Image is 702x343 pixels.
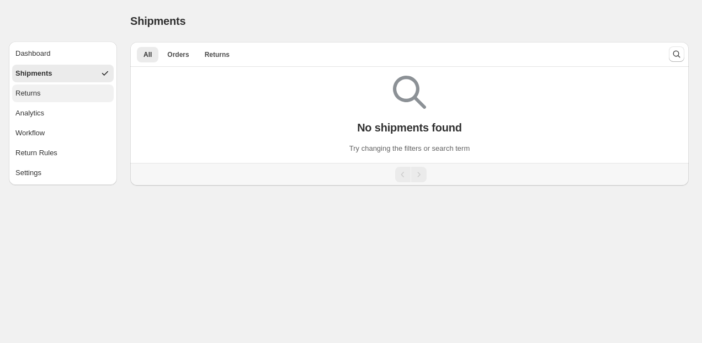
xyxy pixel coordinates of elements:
span: Orders [167,50,189,59]
span: Shipments [130,15,185,27]
button: Analytics [12,104,114,122]
span: All [143,50,152,59]
span: Workflow [15,128,45,139]
span: Dashboard [15,48,51,59]
button: Workflow [12,124,114,142]
span: Return Rules [15,147,57,159]
button: Shipments [12,65,114,82]
button: Returns [12,85,114,102]
img: Empty search results [393,76,426,109]
span: Settings [15,167,41,178]
span: Shipments [15,68,52,79]
button: Search and filter results [669,46,684,62]
p: Try changing the filters or search term [349,143,470,154]
button: Settings [12,164,114,182]
span: Analytics [15,108,44,119]
button: Dashboard [12,45,114,62]
span: Returns [15,88,41,99]
button: Return Rules [12,144,114,162]
span: Returns [205,50,230,59]
p: No shipments found [357,121,462,134]
nav: Pagination [130,163,689,186]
